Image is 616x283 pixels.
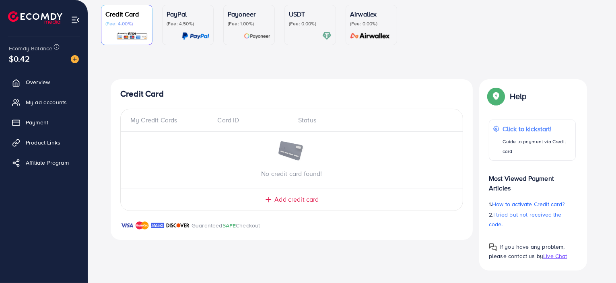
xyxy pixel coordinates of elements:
[192,221,260,230] p: Guaranteed Checkout
[136,221,149,230] img: brand
[489,167,576,193] p: Most Viewed Payment Articles
[489,243,497,251] img: Popup guide
[292,116,453,125] div: Status
[278,141,306,162] img: image
[503,137,571,156] p: Guide to payment via Credit card
[166,221,190,230] img: brand
[350,21,393,27] p: (Fee: 0.00%)
[9,44,52,52] span: Ecomdy Balance
[492,200,564,208] span: How to activate Credit card?
[6,134,82,151] a: Product Links
[130,116,211,125] div: My Credit Cards
[26,159,69,167] span: Affiliate Program
[121,169,463,178] p: No credit card found!
[211,116,292,125] div: Card ID
[489,210,576,229] p: 2.
[489,199,576,209] p: 1.
[223,221,236,229] span: SAFE
[503,124,571,134] p: Click to kickstart!
[489,89,503,103] img: Popup guide
[120,221,134,230] img: brand
[6,155,82,171] a: Affiliate Program
[167,9,209,19] p: PayPal
[489,243,565,260] span: If you have any problem, please contact us by
[26,78,50,86] span: Overview
[26,118,48,126] span: Payment
[9,53,30,64] span: $0.42
[244,31,270,41] img: card
[322,31,332,41] img: card
[6,114,82,130] a: Payment
[582,247,610,277] iframe: Chat
[105,9,148,19] p: Credit Card
[26,138,60,147] span: Product Links
[289,9,332,19] p: USDT
[120,89,463,99] h4: Credit Card
[116,31,148,41] img: card
[289,21,332,27] p: (Fee: 0.00%)
[151,221,164,230] img: brand
[26,98,67,106] span: My ad accounts
[6,94,82,110] a: My ad accounts
[8,11,62,24] img: logo
[71,15,80,25] img: menu
[489,211,562,228] span: I tried but not received the code.
[348,31,393,41] img: card
[6,74,82,90] a: Overview
[543,252,567,260] span: Live Chat
[274,195,319,204] span: Add credit card
[167,21,209,27] p: (Fee: 4.50%)
[228,21,270,27] p: (Fee: 1.00%)
[182,31,209,41] img: card
[510,91,527,101] p: Help
[228,9,270,19] p: Payoneer
[71,55,79,63] img: image
[350,9,393,19] p: Airwallex
[105,21,148,27] p: (Fee: 4.00%)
